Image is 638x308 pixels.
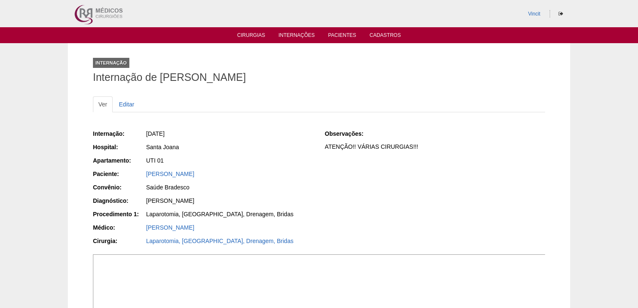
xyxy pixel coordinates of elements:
[93,197,145,205] div: Diagnóstico:
[113,96,140,112] a: Editar
[146,224,194,231] a: [PERSON_NAME]
[325,143,545,151] p: ATENÇÃO!! VÁRIAS CIRURGIAS!!!
[146,143,313,151] div: Santa Joana
[558,11,563,16] i: Sair
[93,143,145,151] div: Hospital:
[93,96,113,112] a: Ver
[237,32,265,41] a: Cirurgias
[93,170,145,178] div: Paciente:
[93,156,145,165] div: Apartamento:
[278,32,315,41] a: Internações
[93,223,145,232] div: Médico:
[146,130,165,137] span: [DATE]
[93,237,145,245] div: Cirurgia:
[93,72,545,83] h1: Internação de [PERSON_NAME]
[146,183,313,192] div: Saúde Bradesco
[370,32,401,41] a: Cadastros
[146,238,293,244] a: Laparotomia, [GEOGRAPHIC_DATA], Drenagem, Bridas
[93,183,145,192] div: Convênio:
[93,129,145,138] div: Internação:
[325,129,377,138] div: Observações:
[93,210,145,218] div: Procedimento 1:
[528,11,540,17] a: Vincit
[146,197,313,205] div: [PERSON_NAME]
[328,32,356,41] a: Pacientes
[146,210,313,218] div: Laparotomia, [GEOGRAPHIC_DATA], Drenagem, Bridas
[93,58,129,68] div: Internação
[146,171,194,177] a: [PERSON_NAME]
[146,156,313,165] div: UTI 01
